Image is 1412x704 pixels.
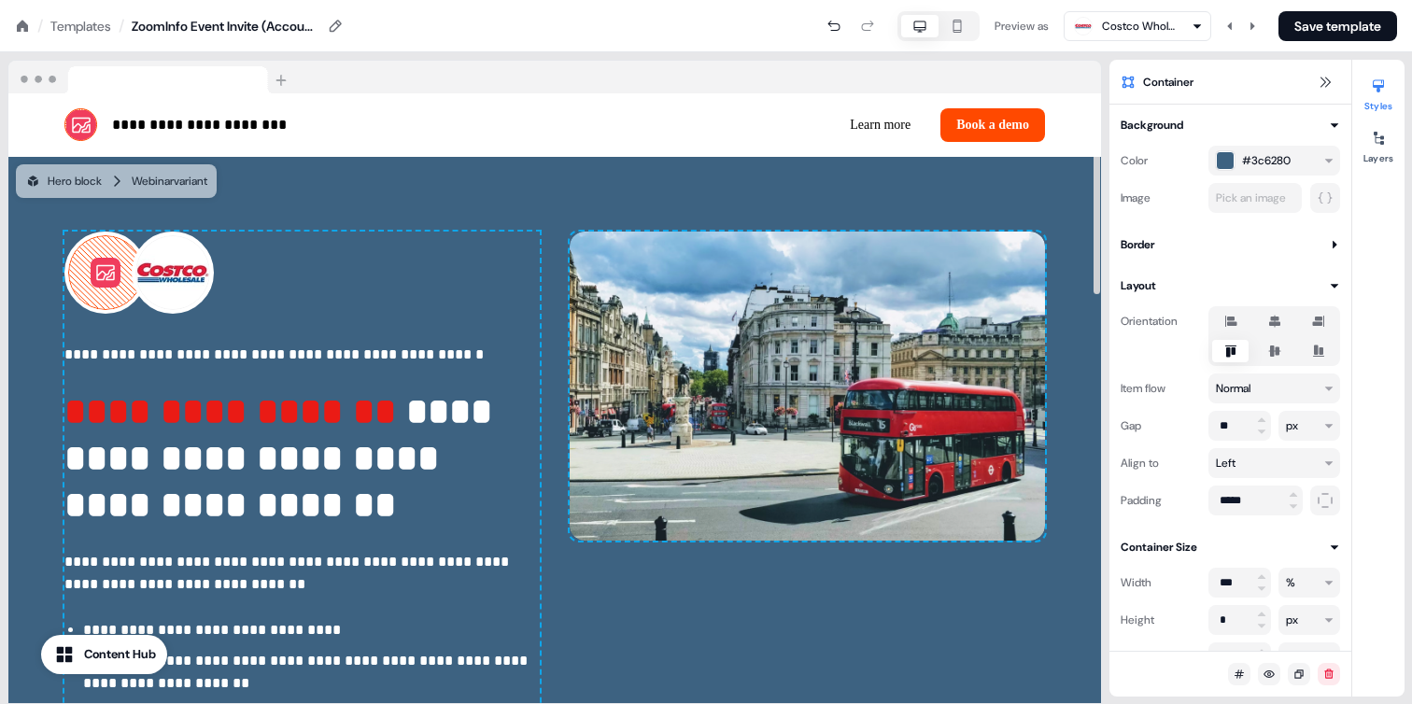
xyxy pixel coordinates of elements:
div: Hero block [25,172,102,190]
img: Image [570,232,1045,542]
div: Color [1121,146,1201,176]
div: Container Size [1121,538,1197,556]
div: Layout [1121,276,1156,295]
div: Padding [1121,486,1201,515]
div: Image [1121,183,1201,213]
button: Book a demo [940,108,1045,142]
div: Max width [1121,642,1201,672]
div: Border [1121,235,1154,254]
div: Left [1216,454,1235,472]
button: Save template [1278,11,1397,41]
div: px [1286,648,1298,667]
div: Pick an image [1212,189,1290,207]
img: Browser topbar [8,61,295,94]
div: Normal [1216,379,1250,398]
button: Background [1121,116,1340,134]
button: Styles [1352,71,1405,112]
button: Pick an image [1208,183,1302,213]
div: Item flow [1121,373,1201,403]
div: / [37,16,43,36]
button: Content Hub [41,635,167,674]
div: Content Hub [84,645,156,664]
div: Background [1121,116,1183,134]
div: Costco Wholesale UK [1102,17,1177,35]
div: ZoomInfo Event Invite (Account) [132,17,318,35]
button: Border [1121,235,1340,254]
button: Layers [1352,123,1405,164]
div: Gap [1121,411,1201,441]
div: Learn moreBook a demo [562,108,1045,142]
button: Learn more [835,108,925,142]
span: #3c6280 [1242,151,1291,170]
button: Costco Wholesale UK [1064,11,1211,41]
a: Templates [50,17,111,35]
div: px [1286,611,1298,629]
div: Height [1121,605,1201,635]
div: Width [1121,568,1201,598]
div: Orientation [1121,306,1201,336]
div: / [119,16,124,36]
div: px [1286,416,1298,435]
span: Container [1143,73,1193,92]
button: Container Size [1121,538,1340,556]
div: Preview as [995,17,1049,35]
div: Webinar variant [132,172,207,190]
div: % [1286,573,1295,592]
button: Layout [1121,276,1340,295]
div: Align to [1121,448,1201,478]
button: #3c6280 [1208,146,1340,176]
